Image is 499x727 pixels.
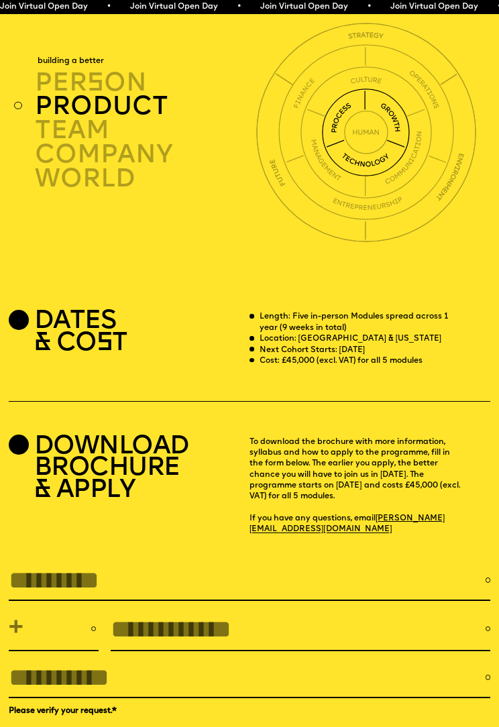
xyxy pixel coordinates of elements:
p: To download the brochure with more information, syllabus and how to apply to the programme, fill ... [249,437,490,535]
h2: DATES & CO T [34,311,127,355]
div: product [35,95,260,119]
p: Cost: £45,000 (excl. VAT) for all 5 modules [260,355,423,366]
div: per on [35,70,260,95]
span: • [367,3,372,11]
h2: DOWNLOAD BROCHURE & APPLY [34,437,189,502]
div: TEAM [35,119,260,143]
p: Location: [GEOGRAPHIC_DATA] & [US_STATE] [260,333,441,344]
p: Next Cohort Starts: [DATE] [260,345,366,355]
span: • [237,3,241,11]
div: company [35,143,260,167]
div: building a better [38,56,104,66]
a: [PERSON_NAME][EMAIL_ADDRESS][DOMAIN_NAME] [249,511,445,537]
span: • [107,3,111,11]
div: world [35,166,260,190]
span: s [87,71,104,97]
span: S [97,331,112,357]
label: Please verify your request. [9,706,490,716]
p: Length: Five in-person Modules spread across 1 year (9 weeks in total) [260,311,461,333]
